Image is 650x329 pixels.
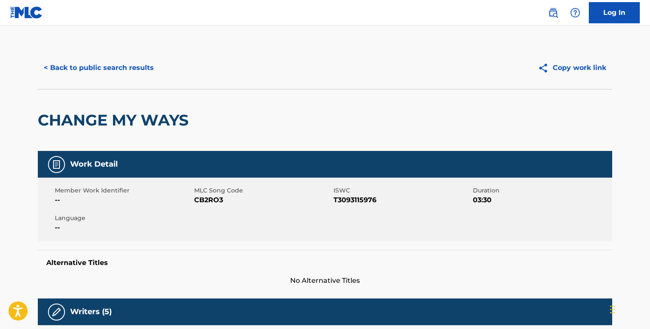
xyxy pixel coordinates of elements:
[194,186,331,195] span: MLC Song Code
[70,159,118,169] h5: Work Detail
[51,159,62,170] img: Work Detail
[55,186,192,195] span: Member Work Identifier
[38,57,160,78] button: < Back to public search results
[608,288,650,329] iframe: Chat Widget
[55,214,192,223] span: Language
[55,195,192,205] span: --
[333,195,471,205] span: T3093115976
[570,8,580,18] img: help
[38,111,193,130] h2: CHANGE MY WAYS
[55,223,192,233] span: --
[51,307,62,317] img: Writers
[473,195,610,205] span: 03:30
[194,195,331,205] span: CB2RO3
[610,297,615,322] div: Drag
[473,186,610,195] span: Duration
[538,63,553,73] img: Copy work link
[46,259,604,267] h5: Alternative Titles
[38,276,612,286] span: No Alternative Titles
[545,4,562,21] a: Public Search
[589,2,640,23] a: Log In
[532,57,612,78] button: Copy work link
[70,307,112,317] h5: Writers (5)
[548,8,558,18] img: search
[333,186,471,195] span: ISWC
[567,4,584,21] div: Help
[10,6,43,19] img: MLC Logo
